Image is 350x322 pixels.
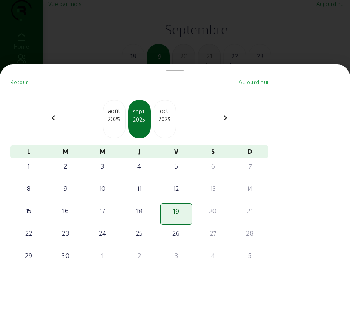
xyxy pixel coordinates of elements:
div: 27 [198,228,228,238]
div: 7 [235,161,265,171]
div: J [121,145,158,158]
div: 28 [235,228,265,238]
div: 20 [198,205,228,216]
div: 2 [124,250,154,261]
div: 6 [198,161,228,171]
div: 9 [51,183,81,193]
div: 2025 [154,115,176,123]
div: 2 [51,161,81,171]
mat-icon: chevron_right [220,113,230,123]
div: 16 [51,205,81,216]
div: oct. [154,107,176,115]
div: 23 [51,228,81,238]
div: 17 [87,205,117,216]
div: 19 [162,206,191,216]
div: 8 [14,183,44,193]
div: 15 [14,205,44,216]
div: 21 [235,205,265,216]
div: 2025 [129,116,150,123]
div: 1 [87,250,117,261]
div: sept. [129,107,150,116]
div: 10 [87,183,117,193]
div: 22 [14,228,44,238]
div: D [231,145,268,158]
div: 29 [14,250,44,261]
div: 30 [51,250,81,261]
span: Retour [10,79,28,85]
div: M [84,145,121,158]
div: août [103,107,125,115]
div: 2025 [103,115,125,123]
div: 11 [124,183,154,193]
div: 3 [161,250,191,261]
div: L [10,145,47,158]
div: 24 [87,228,117,238]
div: 14 [235,183,265,193]
div: 26 [161,228,191,238]
span: Aujourd'hui [239,79,268,85]
div: 3 [87,161,117,171]
div: 13 [198,183,228,193]
div: 18 [124,205,154,216]
div: 5 [161,161,191,171]
div: 5 [235,250,265,261]
div: V [158,145,195,158]
div: 1 [14,161,44,171]
div: M [47,145,84,158]
div: 25 [124,228,154,238]
mat-icon: chevron_left [48,113,58,123]
div: 4 [198,250,228,261]
div: 4 [124,161,154,171]
div: S [195,145,232,158]
div: 12 [161,183,191,193]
